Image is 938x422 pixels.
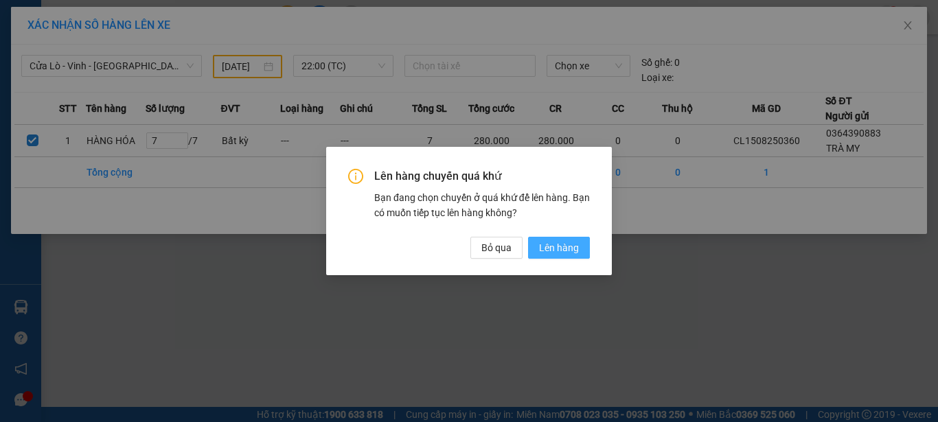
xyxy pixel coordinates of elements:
span: Lên hàng [539,240,579,255]
span: Lên hàng chuyến quá khứ [374,169,590,184]
span: Bỏ qua [481,240,512,255]
button: Lên hàng [528,237,590,259]
div: Bạn đang chọn chuyến ở quá khứ để lên hàng. Bạn có muốn tiếp tục lên hàng không? [374,190,590,220]
span: info-circle [348,169,363,184]
button: Bỏ qua [470,237,523,259]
